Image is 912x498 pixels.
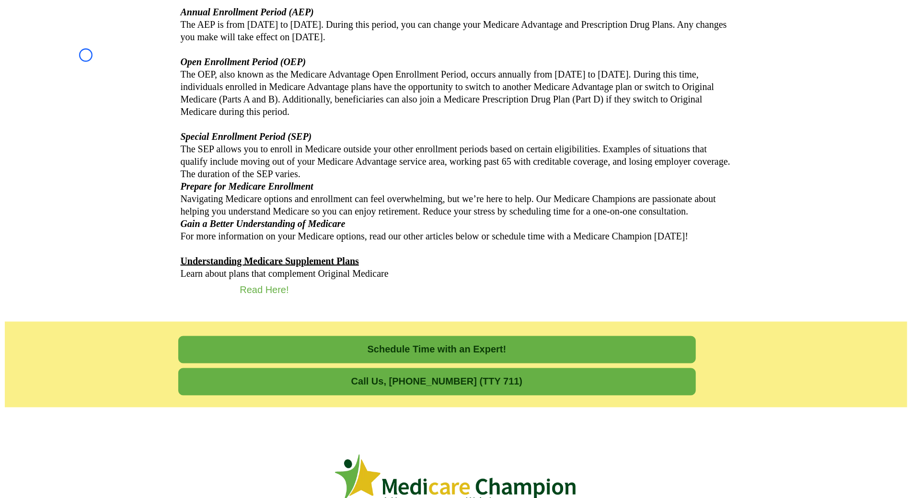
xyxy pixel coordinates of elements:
p: Learn about plans that complement Original Medicare [181,255,732,280]
p: The OEP, also known as the Medicare Advantage Open Enrollment Period, occurs annually from [DATE]... [181,68,732,118]
u: Understanding Medicare Supplement Plans [181,256,359,266]
em: Annual Enrollment Period (AEP) [181,7,314,17]
p: The SEP allows you to enroll in Medicare outside your other enrollment periods based on certain e... [181,143,732,180]
span: Call Us, [PHONE_NUMBER] (TTY 711) [351,376,522,387]
span: Schedule Time with an Expert! [368,344,507,355]
p: The AEP is from [DATE] to [DATE]. During this period, you can change your Medicare Advantage and ... [181,18,732,43]
em: Open Enrollment Period (OEP) [181,57,306,67]
em: Special Enrollment Period (SEP) [181,131,312,142]
p: Navigating Medicare options and enrollment can feel overwhelming, but we’re here to help. Our Med... [181,192,732,217]
a: Call Us, 1-833-823-1990 (TTY 711) [178,368,696,396]
em: Gain a Better Understanding of Medicare [181,218,346,229]
a: Schedule Time with an Expert! [178,336,696,363]
p: For more information on your Medicare options, read our other articles below or schedule time wit... [181,230,732,242]
em: Prepare for Medicare Enrollment [181,181,313,192]
a: Read Here! [237,280,674,303]
span: Read Here! [240,284,289,295]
